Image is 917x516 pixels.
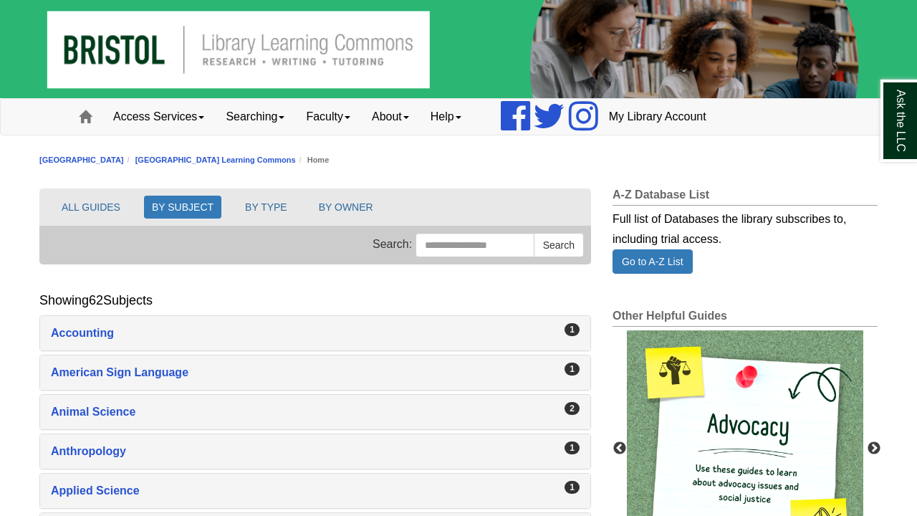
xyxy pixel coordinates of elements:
a: [GEOGRAPHIC_DATA] Learning Commons [135,156,296,164]
a: Accounting [51,323,580,343]
button: Search [534,233,584,257]
h2: Other Helpful Guides [613,310,878,327]
a: Faculty [295,99,361,135]
a: My Library Account [598,99,717,135]
nav: breadcrumb [39,153,878,167]
h2: A-Z Database List [613,188,878,206]
li: Home [296,153,330,167]
a: Go to A-Z List [613,249,693,274]
button: BY OWNER [311,196,381,219]
a: Animal Science [51,402,580,422]
div: 1 [565,481,580,494]
div: 2 [565,402,580,415]
button: Next [867,441,881,456]
a: American Sign Language [51,363,580,383]
span: 62 [89,293,103,307]
button: ALL GUIDES [54,196,128,219]
div: 1 [565,441,580,454]
button: Previous [613,441,627,456]
button: BY SUBJECT [144,196,221,219]
a: About [361,99,420,135]
a: [GEOGRAPHIC_DATA] [39,156,124,164]
div: Full list of Databases the library subscribes to, including trial access. [613,206,878,249]
a: Searching [215,99,295,135]
h2: Showing Subjects [39,293,153,308]
a: Access Services [102,99,215,135]
input: Search this Group [416,233,534,257]
div: 1 [565,363,580,376]
button: BY TYPE [237,196,295,219]
span: Search: [373,239,412,251]
a: Help [420,99,472,135]
a: Applied Science [51,481,580,501]
a: Anthropology [51,441,580,462]
div: 1 [565,323,580,336]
